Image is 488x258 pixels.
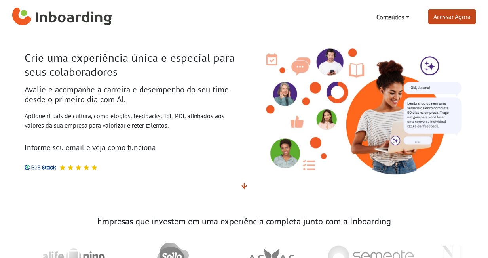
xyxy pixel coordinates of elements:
h3: Informe seu email e veja como funciona [25,143,238,152]
h2: Avalie e acompanhe a carreira e desempenho do seu time desde o primeiro dia com AI. [25,85,238,105]
h3: Empresas que investem em uma experiência completa junto com a Inboarding [25,216,464,227]
div: Avaliação 5 estrelas no B2B Stack [56,164,97,170]
img: Avaliação 5 estrelas no B2B Stack [75,164,82,170]
span: Veja mais detalhes abaixo [241,182,247,190]
a: Acessar Agora [428,9,476,24]
img: Avaliação 5 estrelas no B2B Stack [67,164,74,170]
a: Inboarding Home Page [12,3,112,31]
h1: Crie uma experiência única e especial para seus colaboradores [25,51,238,78]
a: Conteúdos [373,9,412,25]
img: B2B Stack logo [25,164,56,170]
img: Inboarding Home [12,5,112,29]
img: Avaliação 5 estrelas no B2B Stack [91,164,97,170]
img: Inboarding - Rutuais de Cultura com Inteligência Ariticial. Feedback, conversas 1:1, PDI. [250,34,464,178]
p: Aplique rituais de cultura, como elogios, feedbacks, 1:1, PDI, alinhados aos valores da sua empre... [25,111,238,130]
img: Avaliação 5 estrelas no B2B Stack [83,164,89,170]
img: Avaliação 5 estrelas no B2B Stack [59,164,66,170]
